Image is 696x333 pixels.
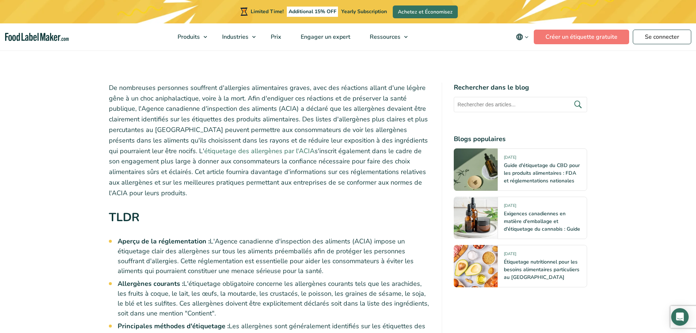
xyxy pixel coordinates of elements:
a: Étiquetage nutritionnel pour les besoins alimentaires particuliers au [GEOGRAPHIC_DATA] [504,258,579,281]
a: Ressources [360,23,411,50]
h4: Blogs populaires [454,134,587,144]
strong: Principales méthodes d'étiquetage : [118,322,229,330]
span: [DATE] [504,251,516,260]
a: Prix [261,23,289,50]
a: Industries [213,23,259,50]
span: Ressources [368,33,401,41]
strong: Aperçu de la réglementation : [118,237,210,246]
a: Se connecter [633,30,691,44]
li: L'étiquetage obligatoire concerne les allergènes courants tels que les arachides, les fruits à co... [118,279,430,318]
div: Open Intercom Messenger [671,308,689,326]
a: Guide d'étiquetage du CBD pour les produits alimentaires : FDA et réglementations nationales [504,162,580,184]
p: De nombreuses personnes souffrent d'allergies alimentaires graves, avec des réactions allant d'un... [109,83,430,198]
span: Limited Time! [251,8,284,15]
span: [DATE] [504,203,516,211]
a: Créer un étiquette gratuite [534,30,629,44]
strong: Allergènes courants : [118,279,183,288]
a: Engager un expert [291,23,358,50]
a: étiquetage des allergènes par l'ACIA [204,147,315,155]
h4: Rechercher dans le blog [454,83,587,92]
span: Yearly Subscription [341,8,387,15]
strong: TLDR [109,209,140,225]
input: Rechercher des articles... [454,97,587,112]
span: Additional 15% OFF [287,7,338,17]
a: Produits [168,23,211,50]
li: L'Agence canadienne d'inspection des aliments (ACIA) impose un étiquetage clair des allergènes su... [118,236,430,276]
span: Industries [220,33,249,41]
span: Prix [269,33,282,41]
span: Produits [175,33,201,41]
a: Achetez et Économisez [393,5,458,18]
span: Engager un expert [298,33,351,41]
a: Exigences canadiennes en matière d'emballage et d'étiquetage du cannabis : Guide [504,210,580,232]
span: [DATE] [504,155,516,163]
